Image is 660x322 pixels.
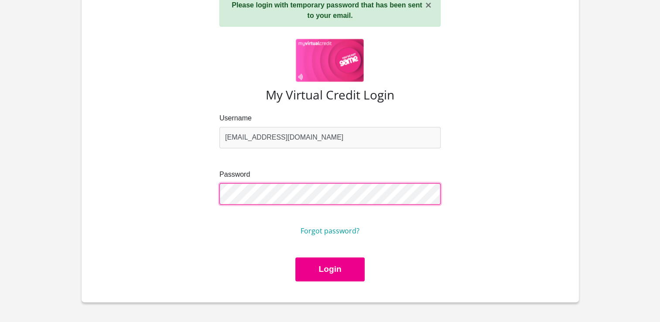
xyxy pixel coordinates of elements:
[301,226,359,236] a: Forgot password?
[103,88,558,103] h3: My Virtual Credit Login
[232,1,422,19] strong: Please login with temporary password that has been sent to your email.
[219,127,441,148] input: Email
[219,113,441,123] label: Username
[295,257,364,281] button: Login
[219,169,441,180] label: Password
[296,39,364,82] img: game logo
